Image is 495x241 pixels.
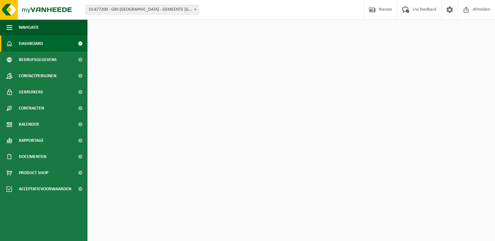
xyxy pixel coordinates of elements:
span: Contracten [19,100,44,116]
span: Bedrijfsgegevens [19,52,57,68]
span: Acceptatievoorwaarden [19,181,71,197]
span: 10-877200 - GBS BOSDAM - GEMEENTE BEVEREN - KOSTENPLAATS 5 - BEVEREN-WAAS [86,5,199,14]
span: Gebruikers [19,84,43,100]
span: Kalender [19,116,39,132]
span: Rapportage [19,132,44,149]
span: 10-877200 - GBS BOSDAM - GEMEENTE BEVEREN - KOSTENPLAATS 5 - BEVEREN-WAAS [86,5,199,15]
span: Documenten [19,149,46,165]
span: Navigatie [19,19,39,36]
span: Product Shop [19,165,48,181]
span: Dashboard [19,36,43,52]
span: Contactpersonen [19,68,56,84]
